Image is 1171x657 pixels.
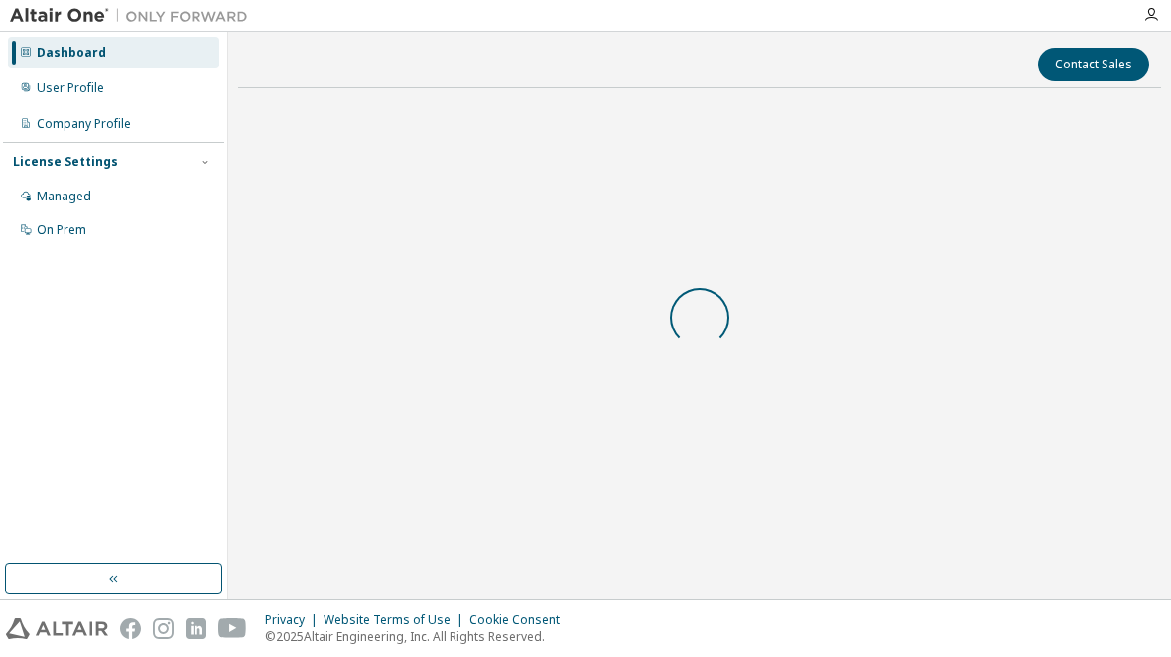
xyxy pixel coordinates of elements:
div: Privacy [265,612,324,628]
div: User Profile [37,80,104,96]
p: © 2025 Altair Engineering, Inc. All Rights Reserved. [265,628,572,645]
img: linkedin.svg [186,618,206,639]
div: On Prem [37,222,86,238]
div: Website Terms of Use [324,612,469,628]
div: Company Profile [37,116,131,132]
div: Managed [37,189,91,204]
img: youtube.svg [218,618,247,639]
img: facebook.svg [120,618,141,639]
div: Dashboard [37,45,106,61]
div: License Settings [13,154,118,170]
button: Contact Sales [1038,48,1149,81]
img: instagram.svg [153,618,174,639]
div: Cookie Consent [469,612,572,628]
img: Altair One [10,6,258,26]
img: altair_logo.svg [6,618,108,639]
